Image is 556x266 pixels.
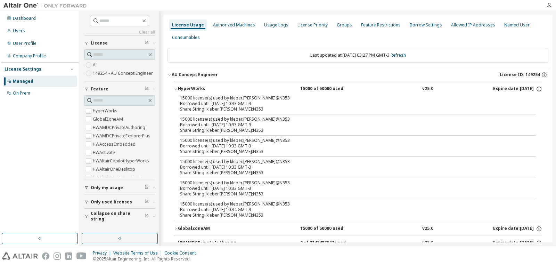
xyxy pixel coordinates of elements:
div: 15000 license(s) used by kleber.[PERSON_NAME]@N353 [180,95,519,101]
div: 15000 of 50000 used [300,226,363,232]
div: Website Terms of Use [113,250,164,256]
button: HyperWorks15000 of 50000 usedv25.0Expire date:[DATE] [174,81,542,97]
div: Borrowed until: [DATE] 10:34 GMT-3 [180,207,519,212]
div: Authorized Machines [213,22,255,28]
div: HyperWorks [178,86,240,92]
div: On Prem [13,90,30,96]
div: HWAMDCPrivateAuthoring [178,240,240,246]
img: altair_logo.svg [2,252,38,260]
div: Named User [504,22,530,28]
div: Consumables [172,35,200,40]
div: Borrowed until: [DATE] 10:33 GMT-3 [180,101,519,106]
span: Clear filter [145,40,149,46]
div: Allowed IP Addresses [451,22,495,28]
span: Clear filter [145,213,149,219]
label: HWAltairOneDesktop [93,165,137,174]
a: Clear all [84,30,155,35]
label: All [93,61,99,69]
div: v25.0 [422,86,433,92]
div: License Priority [297,22,328,28]
div: Last updated at: [DATE] 03:27 PM GMT-3 [167,48,548,63]
div: Share String: kleber.[PERSON_NAME]:N353 [180,212,519,218]
img: linkedin.svg [65,252,72,260]
div: AU Concept Engineer [172,72,218,78]
label: HWAMDCPrivateExplorerPlus [93,132,152,140]
div: Borrowed until: [DATE] 10:33 GMT-3 [180,122,519,128]
button: GlobalZoneAM15000 of 50000 usedv25.0Expire date:[DATE] [174,221,542,236]
div: License Settings [5,66,41,72]
div: 15000 license(s) used by kleber.[PERSON_NAME]@N353 [180,180,519,186]
div: Borrow Settings [410,22,442,28]
span: Only my usage [91,185,123,191]
button: Only used licenses [84,194,155,210]
div: 15000 license(s) used by kleber.[PERSON_NAME]@N353 [180,116,519,122]
label: GlobalZoneAM [93,115,124,123]
div: Borrowed until: [DATE] 10:33 GMT-3 [180,186,519,191]
img: Altair One [3,2,90,9]
div: Expire date: [DATE] [493,86,542,92]
div: Borrowed until: [DATE] 10:33 GMT-3 [180,143,519,149]
div: Cookie Consent [164,250,200,256]
div: 15000 of 50000 used [300,86,363,92]
div: Users [13,28,25,34]
span: Feature [91,86,108,92]
div: Share String: kleber.[PERSON_NAME]:N353 [180,128,519,133]
div: Feature Restrictions [361,22,401,28]
span: Only used licenses [91,199,132,205]
div: Usage Logs [264,22,288,28]
img: instagram.svg [54,252,61,260]
div: Company Profile [13,53,46,59]
button: HWAMDCPrivateAuthoring0 of 2147483647 usedv25.0Expire date:[DATE] [178,235,542,251]
div: Share String: kleber.[PERSON_NAME]:N353 [180,149,519,154]
label: HWAltairCopilotHyperWorks [93,157,150,165]
span: Clear filter [145,86,149,92]
div: Borrowed until: [DATE] 10:33 GMT-3 [180,164,519,170]
div: GlobalZoneAM [178,226,240,232]
span: Clear filter [145,199,149,205]
div: Dashboard [13,16,36,21]
button: AU Concept EngineerLicense ID: 149254 [167,67,548,82]
img: facebook.svg [42,252,49,260]
span: Collapse on share string [91,211,145,222]
span: License [91,40,108,46]
div: Share String: kleber.[PERSON_NAME]:N353 [180,106,519,112]
div: License Usage [172,22,204,28]
div: v25.0 [422,240,433,246]
span: Clear filter [145,185,149,191]
label: HyperWorks [93,107,119,115]
div: Groups [337,22,352,28]
div: Share String: kleber.[PERSON_NAME]:N353 [180,170,519,176]
label: HWAltairOneEnterpriseUser [93,174,150,182]
a: Refresh [391,52,406,58]
label: 149254 - AU Concept Engineer [93,69,154,78]
div: Managed [13,79,33,84]
label: HWAccessEmbedded [93,140,137,148]
div: 15000 license(s) used by kleber.[PERSON_NAME]@N353 [180,138,519,143]
div: 0 of 2147483647 used [300,240,363,246]
p: © 2025 Altair Engineering, Inc. All Rights Reserved. [93,256,200,262]
div: Privacy [93,250,113,256]
div: v25.0 [422,226,433,232]
button: Feature [84,81,155,97]
button: License [84,35,155,51]
button: Only my usage [84,180,155,195]
div: 15000 license(s) used by kleber.[PERSON_NAME]@N353 [180,159,519,164]
label: HWActivate [93,148,116,157]
button: Collapse on share string [84,209,155,224]
div: Share String: kleber.[PERSON_NAME]:N353 [180,191,519,197]
div: Expire date: [DATE] [493,240,542,246]
img: youtube.svg [76,252,87,260]
span: License ID: 149254 [500,72,540,78]
div: 15000 license(s) used by kleber.[PERSON_NAME]@N353 [180,201,519,207]
div: User Profile [13,41,36,46]
label: HWAMDCPrivateAuthoring [93,123,147,132]
div: Expire date: [DATE] [493,226,542,232]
